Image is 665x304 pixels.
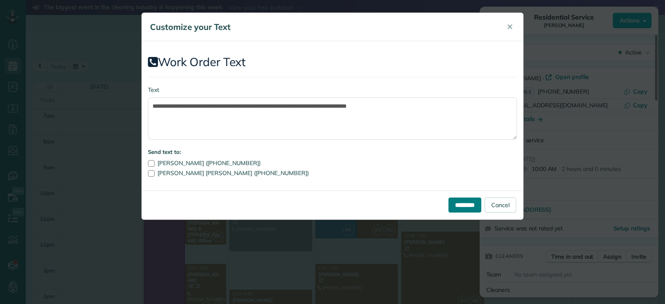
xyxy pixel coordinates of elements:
a: Cancel [485,198,516,213]
span: [PERSON_NAME] ([PHONE_NUMBER]) [158,159,261,167]
h2: Work Order Text [148,56,517,69]
span: ✕ [507,22,513,32]
h5: Customize your Text [150,21,495,33]
label: Text [148,86,517,94]
strong: Send text to: [148,148,181,155]
span: [PERSON_NAME] [PERSON_NAME] ([PHONE_NUMBER]) [158,169,309,177]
